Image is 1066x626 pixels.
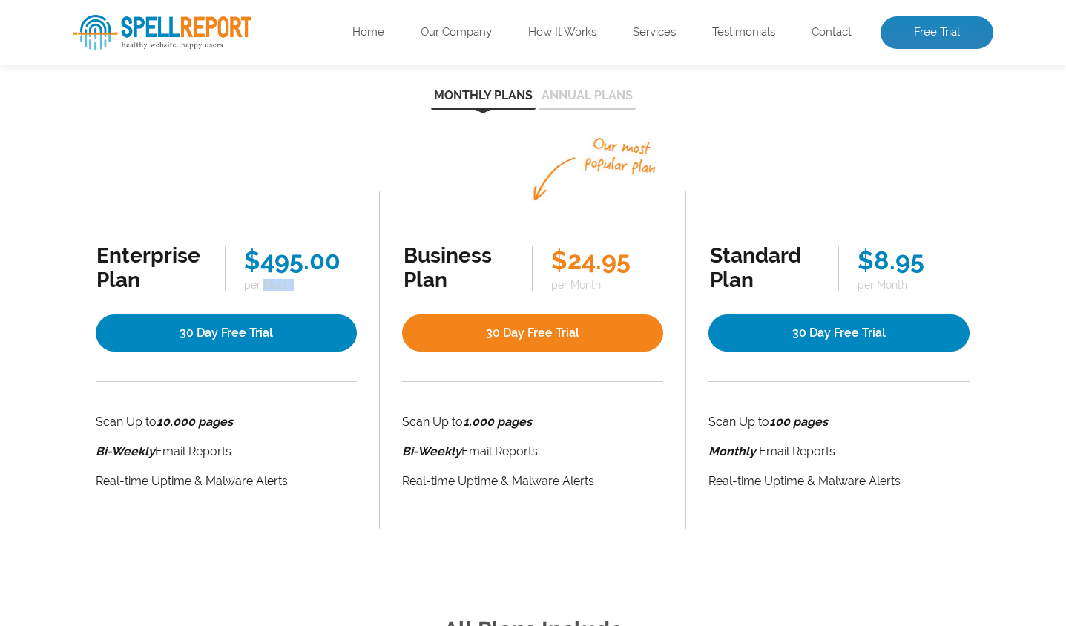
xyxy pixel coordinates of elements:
div: Business Plan [404,243,513,292]
span: per Month [858,279,969,291]
li: Email Reports [96,441,358,462]
a: Contact [812,25,852,40]
img: SpellReport [73,15,251,50]
strong: 10,000 pages [157,415,233,429]
li: Email Reports [708,441,970,462]
div: Standard Plan [710,243,820,292]
a: 30 Day Free Trial [402,314,663,352]
a: How It Works [528,25,596,40]
a: Testimonials [712,25,775,40]
li: Email Reports [402,441,663,462]
strong: Monthly [708,444,756,458]
span: per Month [551,279,662,291]
a: Home [352,25,384,40]
li: Scan Up to [402,412,663,432]
li: Real-time Uptime & Malware Alerts [96,471,358,492]
a: 30 Day Free Trial [96,314,358,352]
div: $8.95 [858,246,969,275]
i: Bi-Weekly [96,444,155,458]
div: $24.95 [551,246,662,275]
li: Real-time Uptime & Malware Alerts [402,471,663,492]
a: Services [633,25,676,40]
strong: 100 pages [769,415,828,429]
i: Bi-Weekly [402,444,461,458]
div: Enterprise Plan [96,243,206,292]
button: Monthly Plans [431,90,536,110]
a: 30 Day Free Trial [708,314,970,352]
span: per Month [244,279,355,291]
a: Free Trial [881,16,993,49]
li: Scan Up to [708,412,970,432]
a: Our Company [421,25,492,40]
div: $495.00 [244,246,355,275]
strong: 1,000 pages [463,415,532,429]
button: Annual Plans [539,90,636,110]
li: Scan Up to [96,412,358,432]
li: Real-time Uptime & Malware Alerts [708,471,970,492]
